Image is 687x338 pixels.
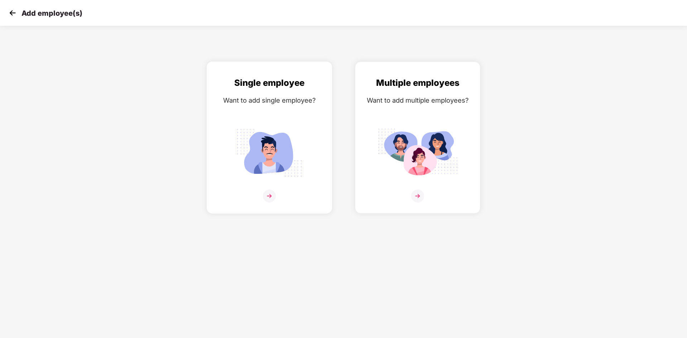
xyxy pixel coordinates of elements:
div: Multiple employees [362,76,473,90]
img: svg+xml;base64,PHN2ZyB4bWxucz0iaHR0cDovL3d3dy53My5vcmcvMjAwMC9zdmciIHdpZHRoPSIzNiIgaGVpZ2h0PSIzNi... [411,190,424,202]
div: Want to add multiple employees? [362,95,473,106]
p: Add employee(s) [21,9,82,18]
img: svg+xml;base64,PHN2ZyB4bWxucz0iaHR0cDovL3d3dy53My5vcmcvMjAwMC9zdmciIHdpZHRoPSIzMCIgaGVpZ2h0PSIzMC... [7,8,18,18]
img: svg+xml;base64,PHN2ZyB4bWxucz0iaHR0cDovL3d3dy53My5vcmcvMjAwMC9zdmciIGlkPSJTaW5nbGVfZW1wbG95ZWUiIH... [229,125,309,181]
img: svg+xml;base64,PHN2ZyB4bWxucz0iaHR0cDovL3d3dy53My5vcmcvMjAwMC9zdmciIHdpZHRoPSIzNiIgaGVpZ2h0PSIzNi... [263,190,276,202]
img: svg+xml;base64,PHN2ZyB4bWxucz0iaHR0cDovL3d3dy53My5vcmcvMjAwMC9zdmciIGlkPSJNdWx0aXBsZV9lbXBsb3llZS... [378,125,458,181]
div: Single employee [214,76,325,90]
div: Want to add single employee? [214,95,325,106]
